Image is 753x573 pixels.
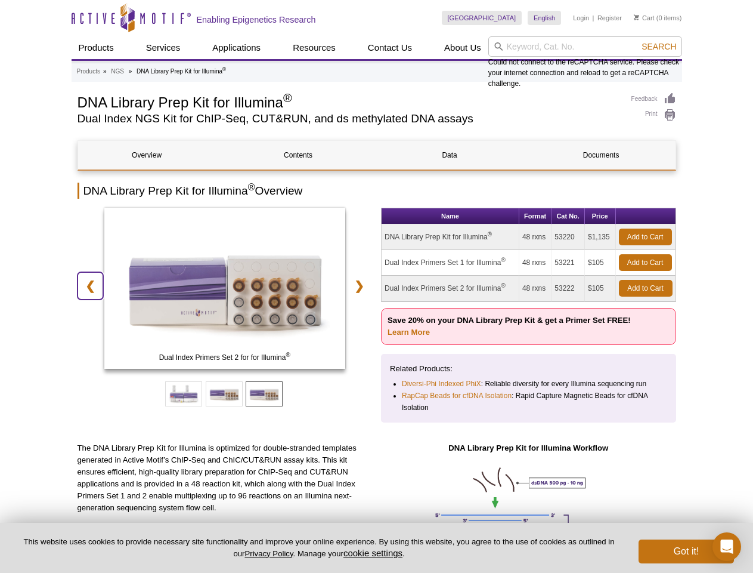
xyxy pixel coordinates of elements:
sup: ® [488,231,492,238]
a: Contact Us [361,36,419,59]
a: Applications [205,36,268,59]
td: $105 [585,276,616,301]
th: Name [382,208,519,224]
td: 53220 [551,224,585,250]
strong: Save 20% on your DNA Library Prep Kit & get a Primer Set FREE! [388,316,631,337]
a: Add to Cart [619,229,672,245]
span: Search [642,42,676,51]
td: Dual Index Primers Set 1 for Illumina [382,250,519,276]
li: » [129,68,132,75]
button: Got it! [639,540,734,563]
div: Could not connect to the reCAPTCHA service. Please check your internet connection and reload to g... [488,36,682,89]
a: Add to Cart [619,254,672,271]
td: DNA Library Prep Kit for Illumina [382,224,519,250]
p: Related Products: [390,363,667,375]
li: (0 items) [634,11,682,25]
sup: ® [283,91,292,104]
td: 48 rxns [519,250,551,276]
td: Dual Index Primers Set 2 for Illumina [382,276,519,301]
a: ❮ [78,272,103,300]
th: Cat No. [551,208,585,224]
td: 53221 [551,250,585,276]
a: Dual Index Primers Set 2 for for Illumina [104,208,346,372]
p: The DNA Library Prep Kit for Illumina is optimized for double-stranded templates generated in Act... [78,442,373,514]
a: [GEOGRAPHIC_DATA] [442,11,522,25]
a: Products [77,66,100,77]
a: Privacy Policy [244,549,293,558]
a: Learn More [388,328,430,337]
a: Print [631,109,676,122]
div: Open Intercom Messenger [712,532,741,561]
a: RapCap Beads for cfDNA Isolation [402,390,512,402]
img: Your Cart [634,14,639,20]
li: : Reliable diversity for every Illumina sequencing run [402,378,656,390]
a: NGS [111,66,124,77]
sup: ® [501,282,505,289]
li: : Rapid Capture Magnetic Beads for cfDNA Isolation [402,390,656,414]
h2: DNA Library Prep Kit for Illumina Overview [78,183,676,199]
li: DNA Library Prep Kit for Illumina [137,68,226,75]
a: Register [597,14,622,22]
a: Overview [78,141,216,170]
h1: DNA Library Prep Kit for Illumina [78,93,619,110]
td: $105 [585,250,616,276]
a: Services [139,36,188,59]
strong: DNA Library Prep Kit for Illumina Workflow [448,443,608,452]
td: 53222 [551,276,585,301]
li: » [103,68,107,75]
input: Keyword, Cat. No. [488,36,682,57]
img: Dual Index Primers Set 2 for for Illumina [104,208,346,369]
a: Feedback [631,93,676,106]
p: This website uses cookies to provide necessary site functionality and improve your online experie... [19,537,619,559]
sup: ® [286,352,290,358]
td: $1,135 [585,224,616,250]
a: Login [573,14,589,22]
a: Add to Cart [619,280,673,297]
button: cookie settings [343,548,402,558]
a: Documents [532,141,670,170]
a: Cart [634,14,655,22]
sup: ® [248,182,255,192]
h2: Enabling Epigenetics Research [197,14,316,25]
sup: ® [501,257,505,263]
a: Resources [286,36,343,59]
td: 48 rxns [519,224,551,250]
th: Format [519,208,551,224]
a: Contents [230,141,367,170]
td: 48 rxns [519,276,551,301]
a: About Us [437,36,488,59]
a: ❯ [346,272,372,300]
a: English [528,11,561,25]
a: Products [72,36,121,59]
th: Price [585,208,616,224]
a: Data [381,141,519,170]
a: Diversi-Phi Indexed PhiX [402,378,481,390]
span: Dual Index Primers Set 2 for for Illumina [107,352,343,363]
button: Search [638,41,680,52]
sup: ® [222,66,226,72]
li: | [593,11,594,25]
h2: Dual Index NGS Kit for ChIP-Seq, CUT&RUN, and ds methylated DNA assays [78,113,619,124]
